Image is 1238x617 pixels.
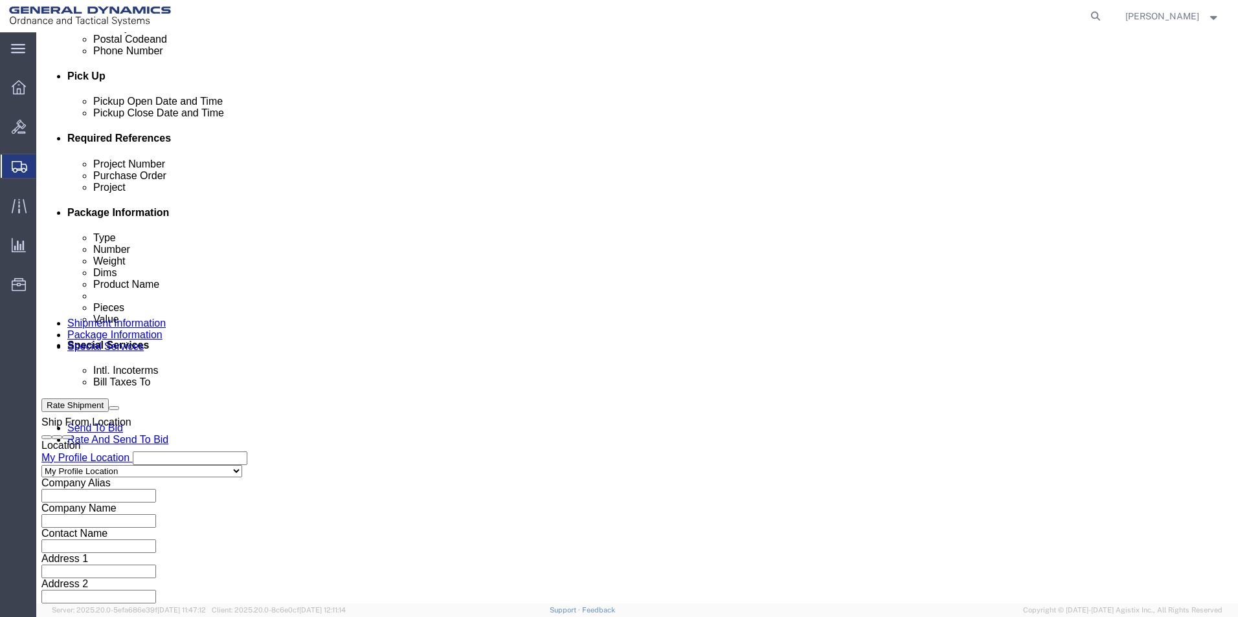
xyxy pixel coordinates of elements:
[1125,9,1199,23] span: Mark Bradley
[9,6,171,26] img: logo
[212,606,346,614] span: Client: 2025.20.0-8c6e0cf
[157,606,206,614] span: [DATE] 11:47:12
[550,606,582,614] a: Support
[36,32,1238,603] iframe: FS Legacy Container
[582,606,615,614] a: Feedback
[1125,8,1221,24] button: [PERSON_NAME]
[52,606,206,614] span: Server: 2025.20.0-5efa686e39f
[1023,605,1222,616] span: Copyright © [DATE]-[DATE] Agistix Inc., All Rights Reserved
[299,606,346,614] span: [DATE] 12:11:14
